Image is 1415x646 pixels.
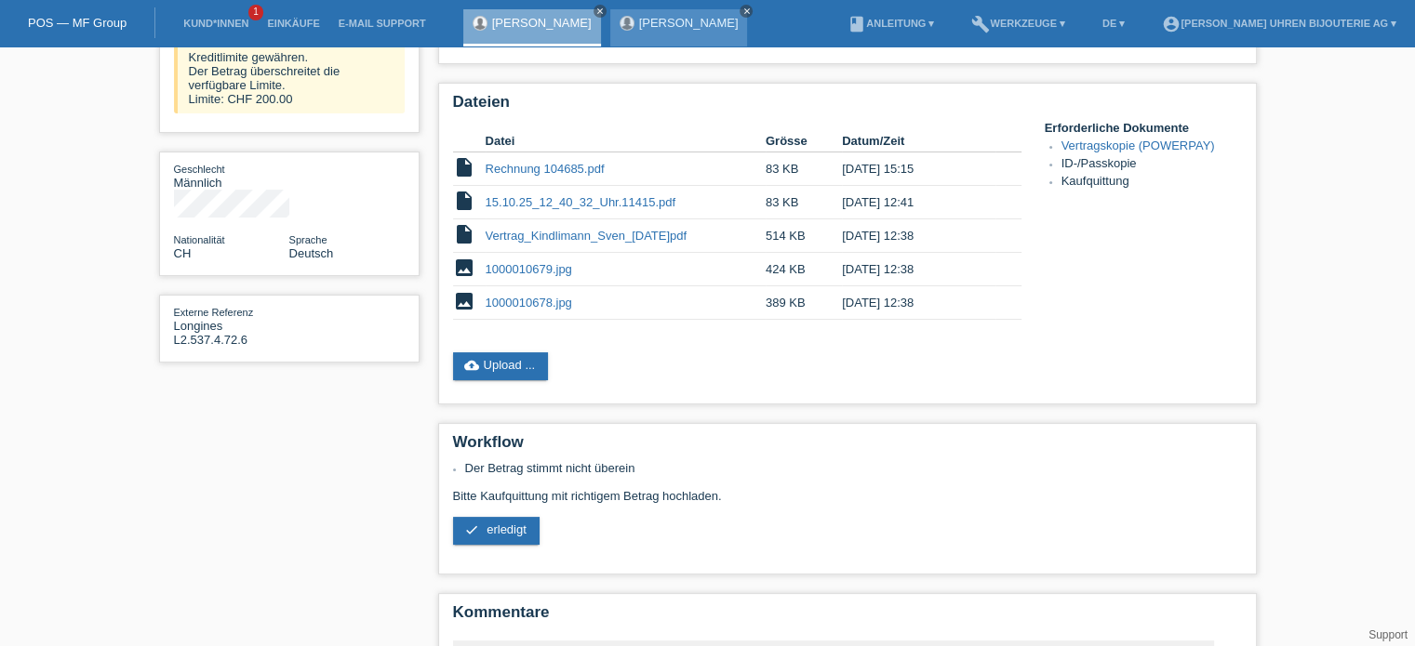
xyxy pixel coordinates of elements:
[486,130,766,152] th: Datei
[174,246,192,260] span: Schweiz
[453,223,475,245] i: insert_drive_file
[842,219,995,253] td: [DATE] 12:38
[453,290,475,312] i: image
[766,152,842,186] td: 83 KB
[741,7,751,16] i: close
[453,352,549,380] a: cloud_uploadUpload ...
[766,253,842,286] td: 424 KB
[453,461,1242,559] div: Bitte Kaufquittung mit richtigem Betrag hochladen.
[842,253,995,286] td: [DATE] 12:38
[174,29,405,113] div: Wir können dem Kunde aktuell keine Kreditlimite gewähren. Der Betrag überschreitet die verfügbare...
[639,16,739,30] a: [PERSON_NAME]
[1368,628,1408,641] a: Support
[486,262,572,276] a: 1000010679.jpg
[971,15,990,33] i: build
[1153,18,1406,29] a: account_circle[PERSON_NAME] Uhren Bijouterie AG ▾
[453,257,475,279] i: image
[329,18,435,29] a: E-Mail Support
[848,15,866,33] i: book
[453,190,475,212] i: insert_drive_file
[740,5,753,18] a: close
[842,186,995,219] td: [DATE] 12:41
[1061,174,1242,191] li: Kaufquittung
[766,286,842,320] td: 389 KB
[842,286,995,320] td: [DATE] 12:38
[962,18,1075,29] a: buildWerkzeuge ▾
[486,296,572,310] a: 1000010678.jpg
[486,162,605,176] a: Rechnung 104685.pdf
[1045,121,1242,135] h4: Erforderliche Dokumente
[258,18,328,29] a: Einkäufe
[486,229,687,243] a: Vertrag_Kindlimann_Sven_[DATE]pdf
[464,522,479,537] i: check
[248,5,263,20] span: 1
[486,195,676,209] a: 15.10.25_12_40_32_Uhr.11415.pdf
[766,130,842,152] th: Grösse
[464,358,479,373] i: cloud_upload
[766,219,842,253] td: 514 KB
[595,7,605,16] i: close
[1093,18,1134,29] a: DE ▾
[465,461,1242,475] li: Der Betrag stimmt nicht überein
[174,18,258,29] a: Kund*innen
[453,433,1242,461] h2: Workflow
[842,152,995,186] td: [DATE] 15:15
[174,164,225,175] span: Geschlecht
[174,307,254,318] span: Externe Referenz
[1061,156,1242,174] li: ID-/Passkopie
[842,130,995,152] th: Datum/Zeit
[174,305,289,347] div: Longines L2.537.4.72.6
[453,603,1242,631] h2: Kommentare
[453,93,1242,121] h2: Dateien
[594,5,607,18] a: close
[1162,15,1181,33] i: account_circle
[766,186,842,219] td: 83 KB
[289,246,334,260] span: Deutsch
[492,16,592,30] a: [PERSON_NAME]
[453,517,540,545] a: check erledigt
[174,234,225,245] span: Nationalität
[174,162,289,190] div: Männlich
[1061,138,1215,152] a: Vertragskopie (POWERPAY)
[453,156,475,178] i: insert_drive_file
[487,522,527,536] span: erledigt
[289,234,327,245] span: Sprache
[28,16,127,30] a: POS — MF Group
[838,18,943,29] a: bookAnleitung ▾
